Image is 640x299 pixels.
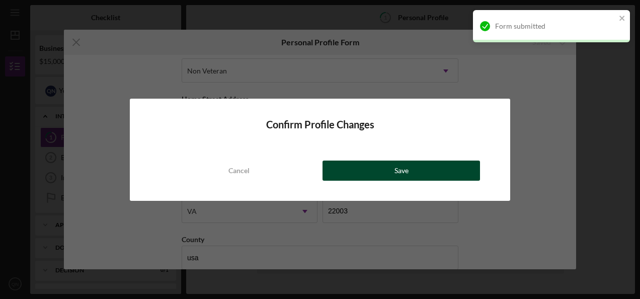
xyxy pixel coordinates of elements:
h4: Confirm Profile Changes [160,119,480,130]
button: close [619,14,626,24]
div: Save [394,161,409,181]
div: Form submitted [495,22,616,30]
button: Save [323,161,480,181]
button: Cancel [160,161,317,181]
div: Cancel [228,161,250,181]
